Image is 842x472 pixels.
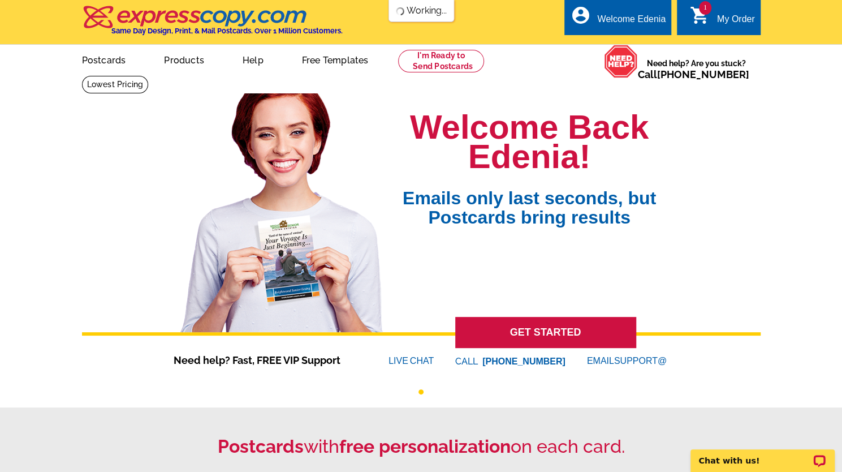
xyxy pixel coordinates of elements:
img: welcome-back-logged-in.png [174,84,390,332]
a: Products [146,46,222,72]
h4: Same Day Design, Print, & Mail Postcards. Over 1 Million Customers. [111,27,343,35]
img: loading... [395,7,404,16]
a: GET STARTED [455,317,636,348]
a: Free Templates [284,46,387,72]
div: Welcome Edenia [597,14,666,30]
span: 1 [699,1,711,15]
button: 1 of 1 [418,389,424,394]
a: Help [224,46,282,72]
h1: Welcome Back Edenia! [390,113,668,171]
a: 1 shopping_cart My Order [690,12,755,27]
a: Postcards [64,46,144,72]
iframe: LiveChat chat widget [683,436,842,472]
h2: with on each card. [82,436,761,457]
a: [PHONE_NUMBER] [657,68,749,80]
a: Same Day Design, Print, & Mail Postcards. Over 1 Million Customers. [82,14,343,35]
img: help [604,45,638,78]
span: Need help? Fast, FREE VIP Support [174,353,355,368]
font: LIVE [388,354,410,368]
div: My Order [717,14,755,30]
i: shopping_cart [690,5,710,25]
strong: Postcards [218,436,304,457]
span: Emails only last seconds, but Postcards bring results [390,171,668,227]
a: LIVECHAT [388,356,434,366]
font: SUPPORT@ [614,354,668,368]
strong: free personalization [339,436,511,457]
i: account_circle [570,5,590,25]
span: Call [638,68,749,80]
span: Need help? Are you stuck? [638,58,755,80]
